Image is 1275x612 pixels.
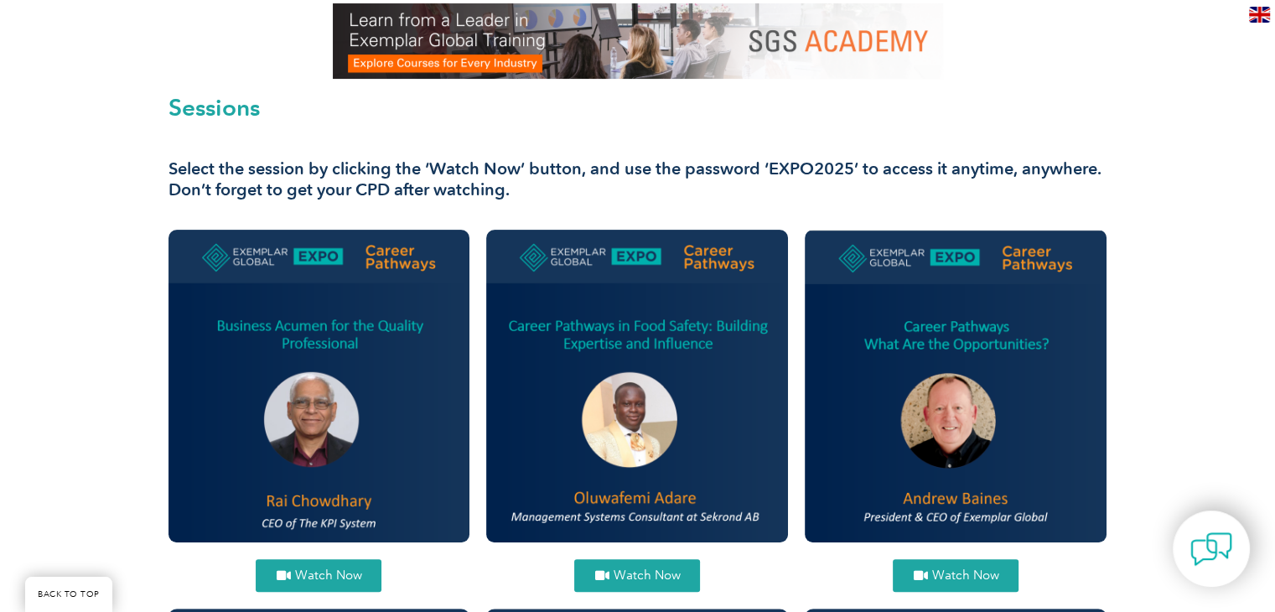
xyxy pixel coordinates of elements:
img: SGS [333,3,943,79]
img: Rai [168,230,470,542]
a: Watch Now [893,559,1018,592]
h2: Sessions [168,96,1107,119]
img: andrew [805,230,1107,542]
img: en [1249,7,1270,23]
a: Watch Now [256,559,381,592]
a: BACK TO TOP [25,577,112,612]
a: Watch Now [574,559,700,592]
img: contact-chat.png [1190,528,1232,570]
span: Watch Now [613,569,680,582]
span: Watch Now [294,569,361,582]
img: Oluwafemi [486,230,788,542]
h3: Select the session by clicking the ‘Watch Now’ button, and use the password ‘EXPO2025’ to access ... [168,158,1107,200]
span: Watch Now [931,569,998,582]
